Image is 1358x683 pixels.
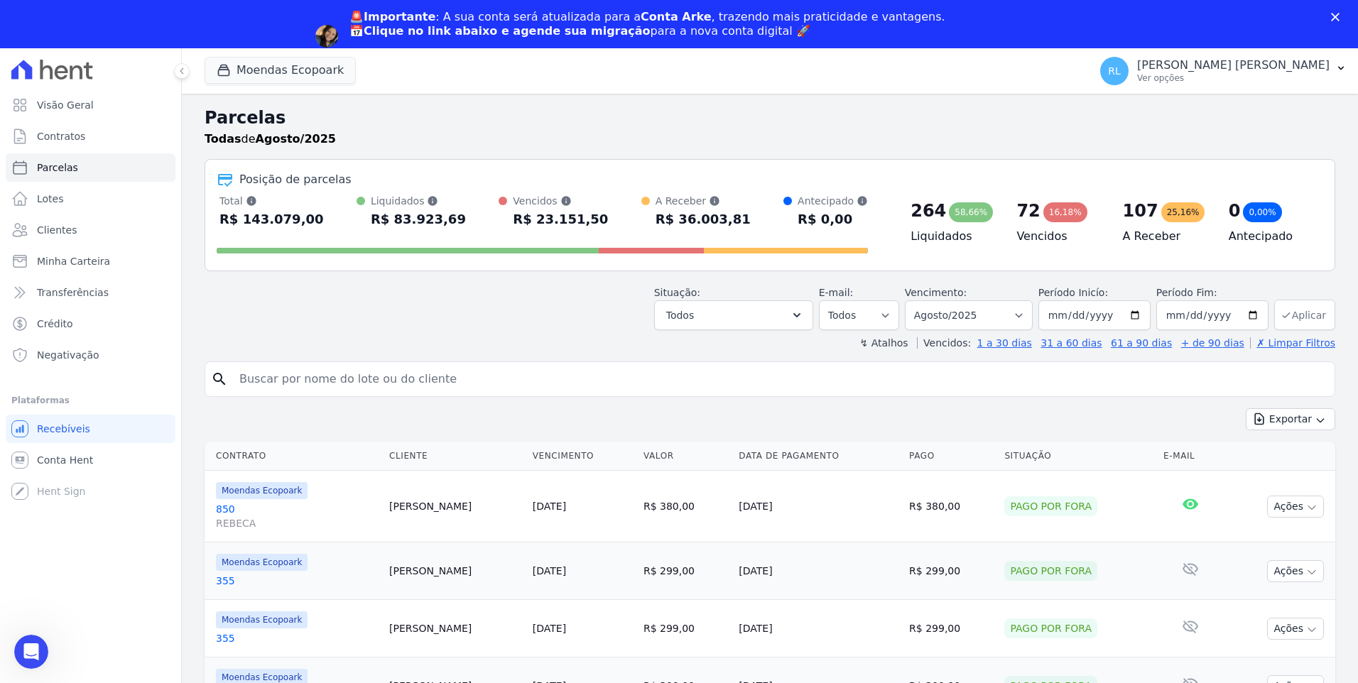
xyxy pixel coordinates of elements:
[37,254,110,268] span: Minha Carteira
[6,91,175,119] a: Visão Geral
[513,194,608,208] div: Vencidos
[733,471,903,542] td: [DATE]
[905,287,967,298] label: Vencimento:
[37,317,73,331] span: Crédito
[1274,300,1335,330] button: Aplicar
[6,122,175,151] a: Contratos
[216,611,308,628] span: Moendas Ecopoark
[533,623,566,634] a: [DATE]
[1004,496,1097,516] div: Pago por fora
[216,554,308,571] span: Moendas Ecopoark
[1246,408,1335,430] button: Exportar
[349,47,467,62] a: Agendar migração
[638,442,733,471] th: Valor
[859,337,908,349] label: ↯ Atalhos
[239,171,352,188] div: Posição de parcelas
[219,208,324,231] div: R$ 143.079,00
[216,574,378,588] a: 355
[911,228,994,245] h4: Liquidados
[1156,285,1269,300] label: Período Fim:
[1016,228,1099,245] h4: Vencidos
[1123,200,1158,222] div: 107
[949,202,993,222] div: 58,66%
[638,542,733,600] td: R$ 299,00
[216,516,378,530] span: REBECA
[733,442,903,471] th: Data de Pagamento
[1004,561,1097,581] div: Pago por fora
[384,600,527,657] td: [PERSON_NAME]
[216,482,308,499] span: Moendas Ecopoark
[315,25,338,48] img: Profile image for Adriane
[638,471,733,542] td: R$ 380,00
[6,278,175,307] a: Transferências
[37,453,93,467] span: Conta Hent
[231,365,1329,393] input: Buscar por nome do lote ou do cliente
[1137,58,1330,72] p: [PERSON_NAME] [PERSON_NAME]
[903,542,999,600] td: R$ 299,00
[1041,337,1102,349] a: 31 a 60 dias
[533,565,566,577] a: [DATE]
[37,223,77,237] span: Clientes
[205,105,1335,131] h2: Parcelas
[819,287,854,298] label: E-mail:
[37,98,94,112] span: Visão Geral
[1331,13,1345,21] div: Fechar
[384,471,527,542] td: [PERSON_NAME]
[1229,228,1312,245] h4: Antecipado
[6,216,175,244] a: Clientes
[219,194,324,208] div: Total
[216,502,378,530] a: 850REBECA
[1089,51,1358,91] button: RL [PERSON_NAME] [PERSON_NAME] Ver opções
[1158,442,1223,471] th: E-mail
[37,129,85,143] span: Contratos
[349,10,435,23] b: 🚨Importante
[371,208,466,231] div: R$ 83.923,69
[1267,560,1324,582] button: Ações
[1229,200,1241,222] div: 0
[205,57,356,84] button: Moendas Ecopoark
[999,442,1158,471] th: Situação
[1038,287,1108,298] label: Período Inicío:
[1267,618,1324,640] button: Ações
[371,194,466,208] div: Liquidados
[656,194,751,208] div: A Receber
[641,10,711,23] b: Conta Arke
[656,208,751,231] div: R$ 36.003,81
[1181,337,1244,349] a: + de 90 dias
[798,194,868,208] div: Antecipado
[37,285,109,300] span: Transferências
[1243,202,1281,222] div: 0,00%
[14,635,48,669] iframe: Intercom live chat
[1016,200,1040,222] div: 72
[798,208,868,231] div: R$ 0,00
[903,600,999,657] td: R$ 299,00
[37,160,78,175] span: Parcelas
[666,307,694,324] span: Todos
[37,192,64,206] span: Lotes
[1108,66,1121,76] span: RL
[6,415,175,443] a: Recebíveis
[733,542,903,600] td: [DATE]
[211,371,228,388] i: search
[533,501,566,512] a: [DATE]
[1161,202,1205,222] div: 25,16%
[37,422,90,436] span: Recebíveis
[11,392,170,409] div: Plataformas
[911,200,946,222] div: 264
[205,131,336,148] p: de
[917,337,971,349] label: Vencidos:
[37,348,99,362] span: Negativação
[6,446,175,474] a: Conta Hent
[1004,618,1097,638] div: Pago por fora
[6,185,175,213] a: Lotes
[733,600,903,657] td: [DATE]
[1111,337,1172,349] a: 61 a 90 dias
[1250,337,1335,349] a: ✗ Limpar Filtros
[205,442,384,471] th: Contrato
[364,24,651,38] b: Clique no link abaixo e agende sua migração
[1137,72,1330,84] p: Ver opções
[903,442,999,471] th: Pago
[384,542,527,600] td: [PERSON_NAME]
[6,310,175,338] a: Crédito
[1043,202,1087,222] div: 16,18%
